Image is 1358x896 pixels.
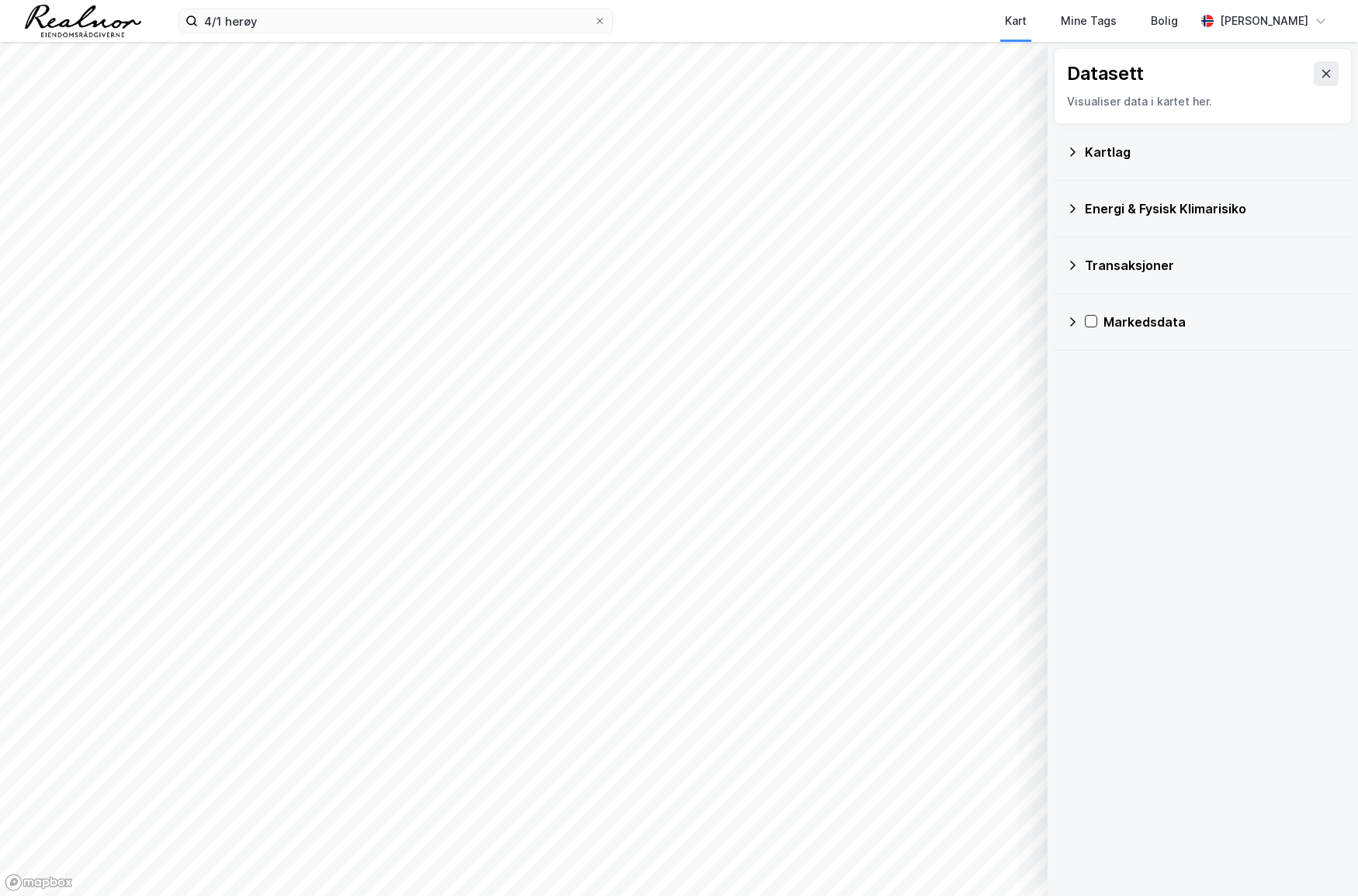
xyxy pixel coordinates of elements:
[25,5,141,37] img: realnor-logo.934646d98de889bb5806.png
[1085,256,1339,275] div: Transaksjoner
[1220,12,1308,30] div: [PERSON_NAME]
[1005,12,1027,30] div: Kart
[1067,61,1144,86] div: Datasett
[198,9,594,33] input: Søk på adresse, matrikkel, gårdeiere, leietakere eller personer
[1085,199,1339,218] div: Energi & Fysisk Klimarisiko
[1067,92,1339,111] div: Visualiser data i kartet her.
[1151,12,1178,30] div: Bolig
[1061,12,1117,30] div: Mine Tags
[1103,313,1339,331] div: Markedsdata
[1085,143,1339,161] div: Kartlag
[1280,822,1358,896] iframe: Chat Widget
[1280,822,1358,896] div: Kontrollprogram for chat
[5,874,73,891] a: Mapbox homepage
